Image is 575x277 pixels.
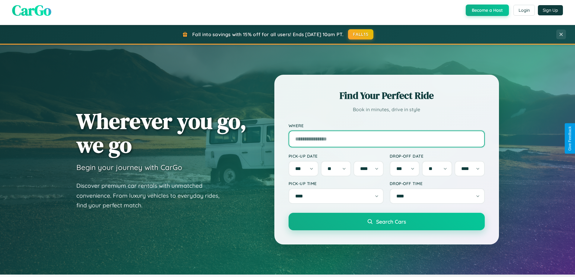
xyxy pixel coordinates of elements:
button: Search Cars [289,213,485,230]
label: Where [289,123,485,128]
span: CarGo [12,0,51,20]
h3: Begin your journey with CarGo [76,163,182,172]
button: Login [513,5,535,16]
p: Discover premium car rentals with unmatched convenience. From luxury vehicles to everyday rides, ... [76,181,227,210]
h1: Wherever you go, we go [76,109,247,157]
button: Sign Up [538,5,563,15]
h2: Find Your Perfect Ride [289,89,485,102]
label: Drop-off Date [390,153,485,159]
label: Pick-up Date [289,153,384,159]
button: Become a Host [466,5,509,16]
p: Book in minutes, drive in style [289,105,485,114]
label: Drop-off Time [390,181,485,186]
span: Fall into savings with 15% off for all users! Ends [DATE] 10am PT. [192,31,343,37]
span: Search Cars [376,218,406,225]
button: FALL15 [348,29,373,39]
div: Give Feedback [568,126,572,151]
label: Pick-up Time [289,181,384,186]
